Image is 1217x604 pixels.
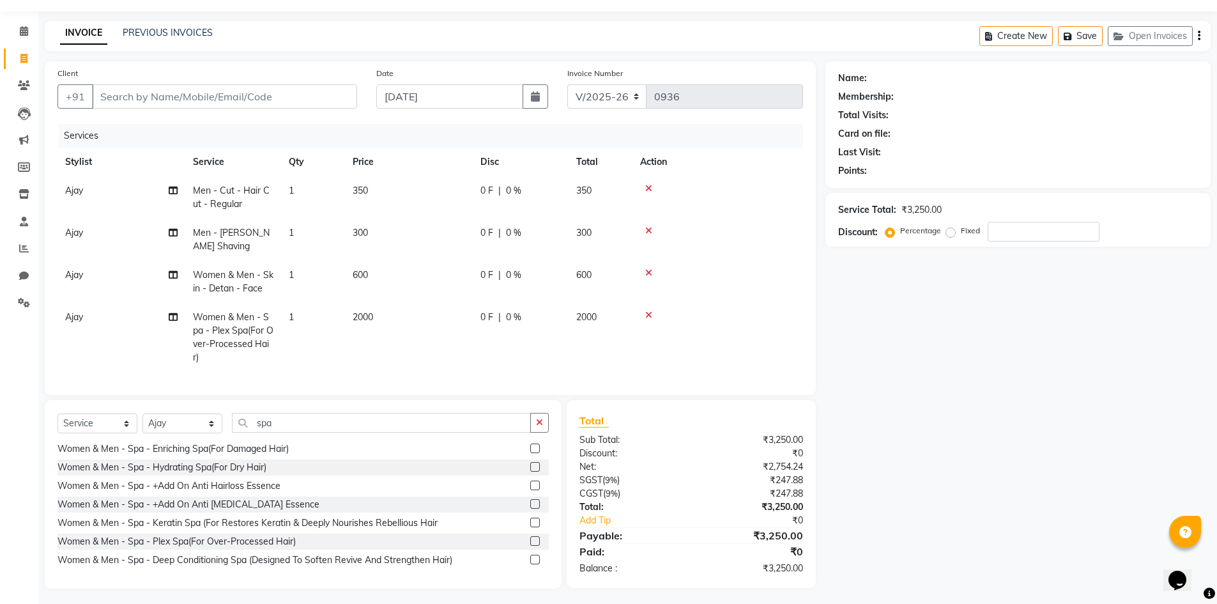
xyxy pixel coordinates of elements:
[60,22,107,45] a: INVOICE
[567,68,623,79] label: Invoice Number
[570,460,691,474] div: Net:
[691,528,813,543] div: ₹3,250.00
[838,90,894,104] div: Membership:
[480,311,493,324] span: 0 F
[838,203,896,217] div: Service Total:
[345,148,473,176] th: Price
[480,268,493,282] span: 0 F
[353,185,368,196] span: 350
[691,433,813,447] div: ₹3,250.00
[123,27,213,38] a: PREVIOUS INVOICES
[498,226,501,240] span: |
[901,203,942,217] div: ₹3,250.00
[92,84,357,109] input: Search by Name/Mobile/Email/Code
[289,311,294,323] span: 1
[57,68,78,79] label: Client
[1108,26,1193,46] button: Open Invoices
[498,268,501,282] span: |
[838,226,878,239] div: Discount:
[498,184,501,197] span: |
[506,226,521,240] span: 0 %
[65,227,83,238] span: Ajay
[570,487,691,500] div: ( )
[576,185,592,196] span: 350
[691,487,813,500] div: ₹247.88
[193,311,273,363] span: Women & Men - Spa - Plex Spa(For Over-Processed Hair)
[185,148,281,176] th: Service
[193,269,273,294] span: Women & Men - Skin - Detan - Face
[961,225,980,236] label: Fixed
[838,72,867,85] div: Name:
[59,124,813,148] div: Services
[570,514,711,527] a: Add Tip
[712,514,813,527] div: ₹0
[579,414,609,428] span: Total
[1163,553,1204,591] iframe: chat widget
[691,447,813,460] div: ₹0
[480,226,493,240] span: 0 F
[289,185,294,196] span: 1
[569,148,632,176] th: Total
[691,562,813,575] div: ₹3,250.00
[57,84,93,109] button: +91
[57,516,438,530] div: Women & Men - Spa - Keratin Spa (For Restores Keratin & Deeply Nourishes Rebellious Hair
[691,474,813,487] div: ₹247.88
[579,488,603,499] span: CGST
[57,148,185,176] th: Stylist
[838,146,881,159] div: Last Visit:
[979,26,1053,46] button: Create New
[691,544,813,559] div: ₹0
[57,442,289,456] div: Women & Men - Spa - Enriching Spa(For Damaged Hair)
[480,184,493,197] span: 0 F
[570,433,691,447] div: Sub Total:
[838,127,891,141] div: Card on file:
[570,474,691,487] div: ( )
[838,109,889,122] div: Total Visits:
[691,460,813,474] div: ₹2,754.24
[570,562,691,575] div: Balance :
[65,269,83,281] span: Ajay
[576,227,592,238] span: 300
[506,268,521,282] span: 0 %
[570,447,691,460] div: Discount:
[57,498,319,511] div: Women & Men - Spa - +Add On Anti [MEDICAL_DATA] Essence
[498,311,501,324] span: |
[281,148,345,176] th: Qty
[57,554,452,567] div: Women & Men - Spa - Deep Conditioning Spa (Designed To Soften Revive And Strengthen Hair)
[900,225,941,236] label: Percentage
[691,500,813,514] div: ₹3,250.00
[376,68,394,79] label: Date
[353,269,368,281] span: 600
[605,475,617,485] span: 9%
[473,148,569,176] th: Disc
[232,413,531,433] input: Search or Scan
[57,535,296,548] div: Women & Men - Spa - Plex Spa(For Over-Processed Hair)
[570,544,691,559] div: Paid:
[57,479,280,493] div: Women & Men - Spa - +Add On Anti Hairloss Essence
[193,185,270,210] span: Men - Cut - Hair Cut - Regular
[353,227,368,238] span: 300
[506,184,521,197] span: 0 %
[570,500,691,514] div: Total:
[576,269,592,281] span: 600
[632,148,803,176] th: Action
[506,311,521,324] span: 0 %
[57,461,266,474] div: Women & Men - Spa - Hydrating Spa(For Dry Hair)
[576,311,597,323] span: 2000
[65,185,83,196] span: Ajay
[579,474,602,486] span: SGST
[289,269,294,281] span: 1
[606,488,618,499] span: 9%
[193,227,270,252] span: Men - [PERSON_NAME] Shaving
[289,227,294,238] span: 1
[838,164,867,178] div: Points:
[570,528,691,543] div: Payable:
[353,311,373,323] span: 2000
[1058,26,1103,46] button: Save
[65,311,83,323] span: Ajay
